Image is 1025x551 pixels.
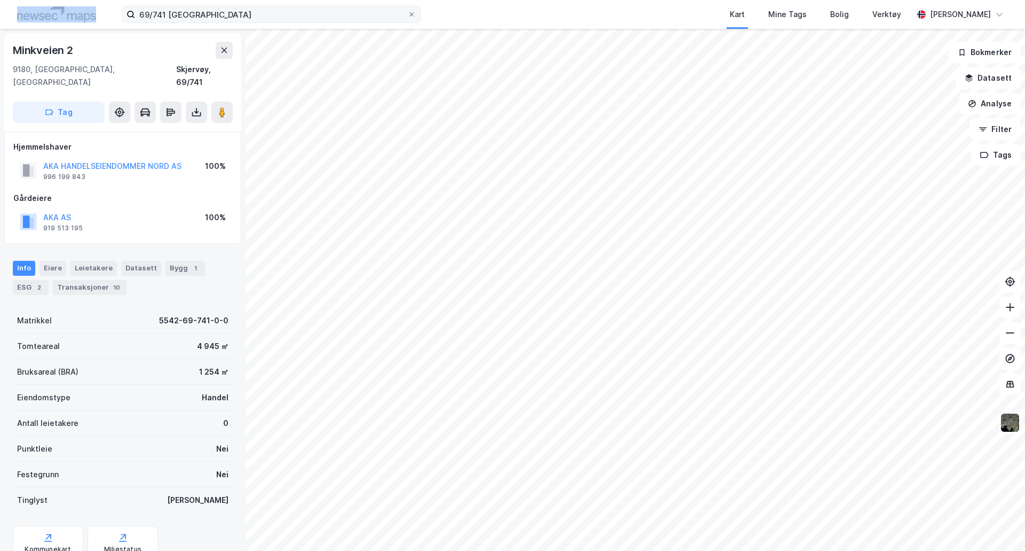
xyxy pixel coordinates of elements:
div: Skjervøy, 69/741 [176,63,233,89]
div: [PERSON_NAME] [167,494,228,507]
div: ESG [13,280,49,295]
iframe: Chat Widget [972,500,1025,551]
div: 100% [205,160,226,173]
div: 1 [190,263,201,274]
div: Tomteareal [17,340,60,353]
div: Nei [216,468,228,481]
div: Handel [202,391,228,404]
div: Matrikkel [17,314,52,327]
div: Info [13,261,35,276]
div: Kart [730,8,745,21]
div: Bolig [830,8,849,21]
div: Minkveien 2 [13,42,75,59]
div: Eiendomstype [17,391,70,404]
div: Antall leietakere [17,417,78,430]
div: Verktøy [872,8,901,21]
button: Datasett [956,67,1021,89]
div: 919 513 195 [43,224,83,232]
div: Transaksjoner [53,280,127,295]
div: Bruksareal (BRA) [17,366,78,378]
div: 10 [111,282,122,293]
div: Hjemmelshaver [13,141,232,153]
div: Nei [216,443,228,455]
div: Tinglyst [17,494,48,507]
div: 996 199 843 [43,173,85,181]
div: 1 254 ㎡ [199,366,228,378]
div: 0 [223,417,228,430]
div: Mine Tags [768,8,807,21]
div: 9180, [GEOGRAPHIC_DATA], [GEOGRAPHIC_DATA] [13,63,176,89]
div: 100% [205,211,226,224]
div: Kontrollprogram for chat [972,500,1025,551]
div: 2 [34,282,44,293]
div: Gårdeiere [13,192,232,205]
button: Filter [969,119,1021,140]
img: 9k= [1000,413,1020,433]
div: Punktleie [17,443,52,455]
button: Tags [971,144,1021,166]
div: Datasett [121,261,161,276]
div: [PERSON_NAME] [930,8,991,21]
div: Festegrunn [17,468,59,481]
img: logo.a4113a55bc3d86da70a041830d287a7e.svg [17,6,96,22]
div: Leietakere [70,261,117,276]
button: Tag [13,102,105,123]
div: 4 945 ㎡ [197,340,228,353]
div: 5542-69-741-0-0 [159,314,228,327]
input: Søk på adresse, matrikkel, gårdeiere, leietakere eller personer [135,6,407,22]
button: Bokmerker [949,42,1021,63]
button: Analyse [959,93,1021,114]
div: Eiere [40,261,66,276]
div: Bygg [165,261,205,276]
